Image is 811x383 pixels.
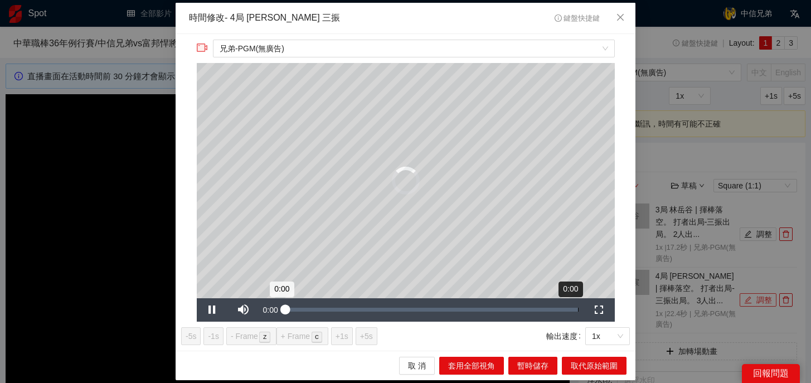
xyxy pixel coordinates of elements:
[399,357,435,375] button: 取 消
[517,360,548,372] span: 暫時儲存
[189,12,340,25] div: 時間修改 - 4局 [PERSON_NAME] 三振
[742,364,800,383] div: 回報問題
[508,357,557,375] button: 暫時儲存
[555,14,562,22] span: info-circle
[197,298,228,322] button: Pause
[285,308,578,312] div: Progress Bar
[220,40,608,57] span: 兄弟-PGM(無廣告)
[356,327,377,345] button: +5s
[181,327,201,345] button: -5s
[439,357,504,375] button: 套用全部視角
[546,327,585,345] label: 輸出速度
[555,14,600,22] span: 鍵盤快捷鍵
[276,327,328,345] button: + Framec
[197,63,615,298] div: Video Player
[605,3,635,33] button: Close
[263,306,278,314] span: 0:00
[203,327,223,345] button: -1s
[228,298,259,322] button: Mute
[571,360,618,372] span: 取代原始範圍
[408,360,426,372] span: 取 消
[562,357,627,375] button: 取代原始範圍
[226,327,276,345] button: - Framez
[592,328,623,345] span: 1x
[448,360,495,372] span: 套用全部視角
[197,42,208,54] span: video-camera
[584,298,615,322] button: Fullscreen
[616,13,625,22] span: close
[331,327,353,345] button: +1s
